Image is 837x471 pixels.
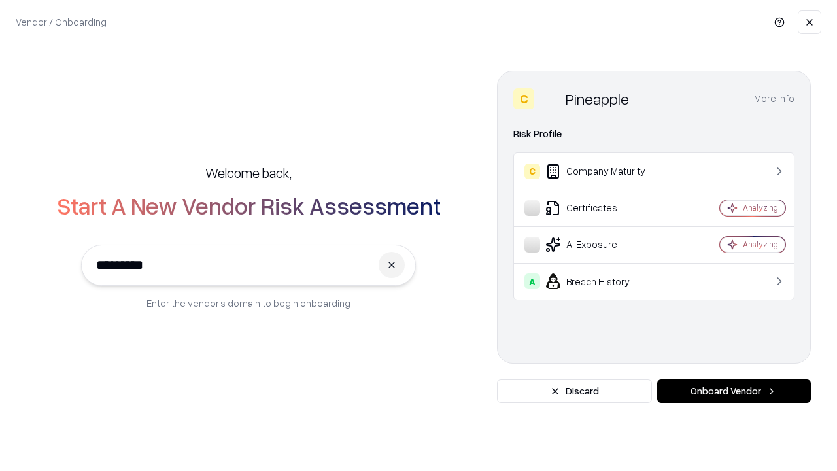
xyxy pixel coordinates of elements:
div: Analyzing [743,202,778,213]
button: More info [754,87,794,111]
div: AI Exposure [524,237,681,253]
p: Enter the vendor’s domain to begin onboarding [146,296,350,310]
button: Discard [497,379,652,403]
h5: Welcome back, [205,164,292,182]
div: Pineapple [566,88,629,109]
div: C [524,164,540,179]
p: Vendor / Onboarding [16,15,107,29]
div: C [513,88,534,109]
div: Company Maturity [524,164,681,179]
h2: Start A New Vendor Risk Assessment [57,192,441,218]
div: Certificates [524,200,681,216]
div: A [524,273,540,289]
div: Breach History [524,273,681,289]
div: Analyzing [743,239,778,250]
button: Onboard Vendor [657,379,811,403]
img: Pineapple [539,88,560,109]
div: Risk Profile [513,126,794,142]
